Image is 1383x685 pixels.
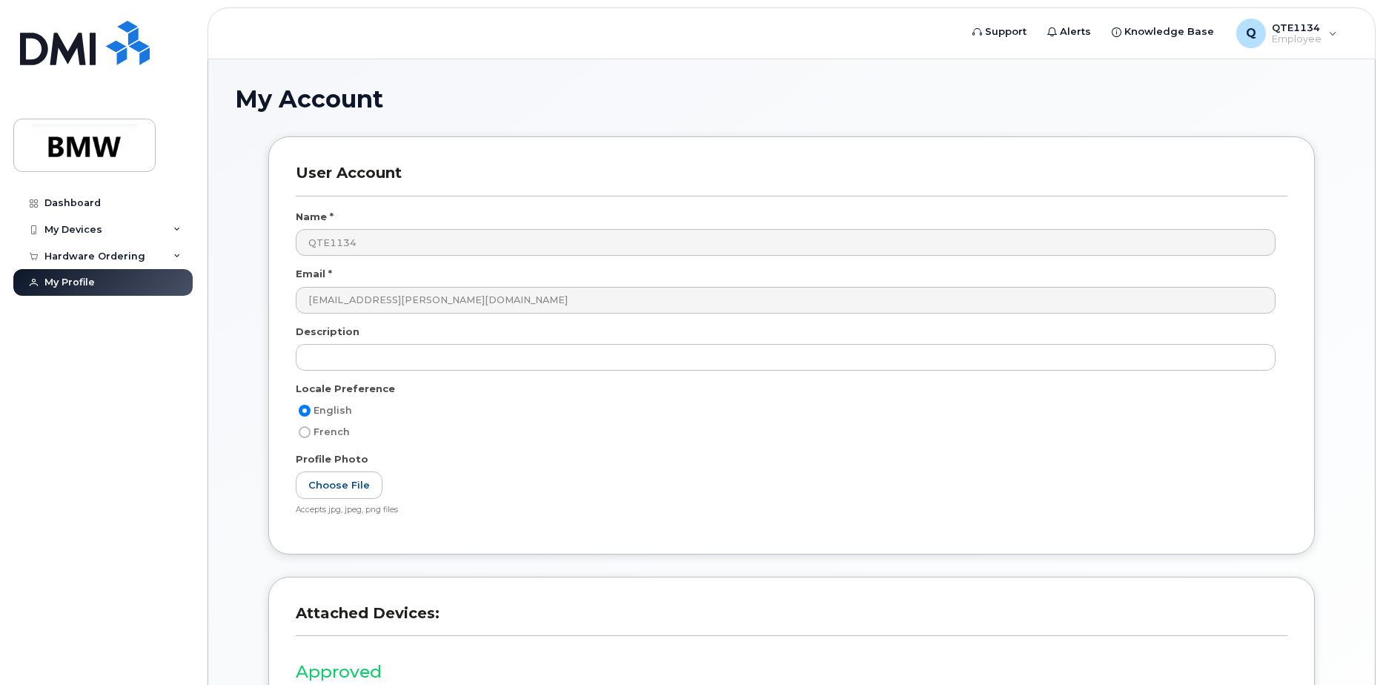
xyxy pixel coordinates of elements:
label: Profile Photo [296,452,368,466]
h3: User Account [296,164,1287,196]
div: Accepts jpg, jpeg, png files [296,505,1276,516]
span: English [314,405,352,416]
label: Description [296,325,359,339]
h3: Attached Devices: [296,604,1287,636]
h3: Approved [296,663,1287,681]
label: Name * [296,210,334,224]
input: English [299,405,311,417]
label: Email * [296,267,332,281]
label: Locale Preference [296,382,395,396]
span: French [314,426,350,437]
h1: My Account [235,86,1348,112]
label: Choose File [296,471,382,499]
input: French [299,426,311,438]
